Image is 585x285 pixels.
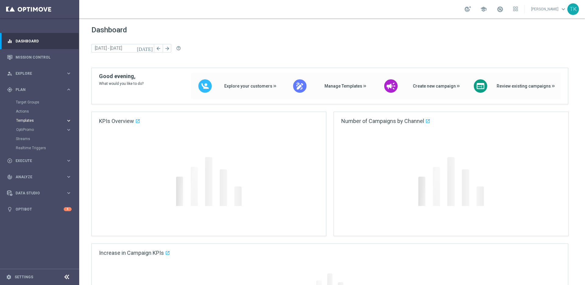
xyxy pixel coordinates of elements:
[16,72,66,75] span: Explore
[7,201,72,217] div: Optibot
[16,128,66,132] div: OptiPromo
[66,70,72,76] i: keyboard_arrow_right
[16,118,72,123] button: Templates keyboard_arrow_right
[7,191,72,196] button: Data Studio keyboard_arrow_right
[64,207,72,211] div: 4
[7,71,66,76] div: Explore
[7,158,12,164] i: play_circle_outline
[7,87,12,92] i: gps_fixed
[16,134,79,143] div: Streams
[16,49,72,65] a: Mission Control
[16,98,79,107] div: Target Groups
[7,49,72,65] div: Mission Control
[16,33,72,49] a: Dashboard
[66,87,72,92] i: keyboard_arrow_right
[16,191,66,195] span: Data Studio
[16,146,63,150] a: Realtime Triggers
[7,33,72,49] div: Dashboard
[16,119,66,122] div: Templates
[16,107,79,116] div: Actions
[7,175,72,179] button: track_changes Analyze keyboard_arrow_right
[66,174,72,180] i: keyboard_arrow_right
[7,174,12,180] i: track_changes
[7,207,12,212] i: lightbulb
[7,87,66,92] div: Plan
[530,5,567,14] a: [PERSON_NAME]keyboard_arrow_down
[16,116,79,125] div: Templates
[7,174,66,180] div: Analyze
[16,136,63,141] a: Streams
[66,158,72,164] i: keyboard_arrow_right
[16,125,79,134] div: OptiPromo
[16,119,60,122] span: Templates
[7,55,72,60] button: Mission Control
[7,207,72,212] button: lightbulb Optibot 4
[7,158,72,163] button: play_circle_outline Execute keyboard_arrow_right
[7,71,12,76] i: person_search
[7,39,72,44] button: equalizer Dashboard
[560,6,567,13] span: keyboard_arrow_down
[480,6,487,13] span: school
[7,87,72,92] button: gps_fixed Plan keyboard_arrow_right
[16,159,66,163] span: Execute
[16,175,66,179] span: Analyze
[7,38,12,44] i: equalizer
[66,127,72,133] i: keyboard_arrow_right
[16,127,72,132] button: OptiPromo keyboard_arrow_right
[7,71,72,76] button: person_search Explore keyboard_arrow_right
[6,274,12,280] i: settings
[16,100,63,105] a: Target Groups
[16,88,66,92] span: Plan
[16,201,64,217] a: Optibot
[66,190,72,196] i: keyboard_arrow_right
[16,109,63,114] a: Actions
[16,143,79,153] div: Realtime Triggers
[7,158,66,164] div: Execute
[66,118,72,124] i: keyboard_arrow_right
[567,3,579,15] div: TK
[7,190,66,196] div: Data Studio
[16,128,60,132] span: OptiPromo
[15,275,33,279] a: Settings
